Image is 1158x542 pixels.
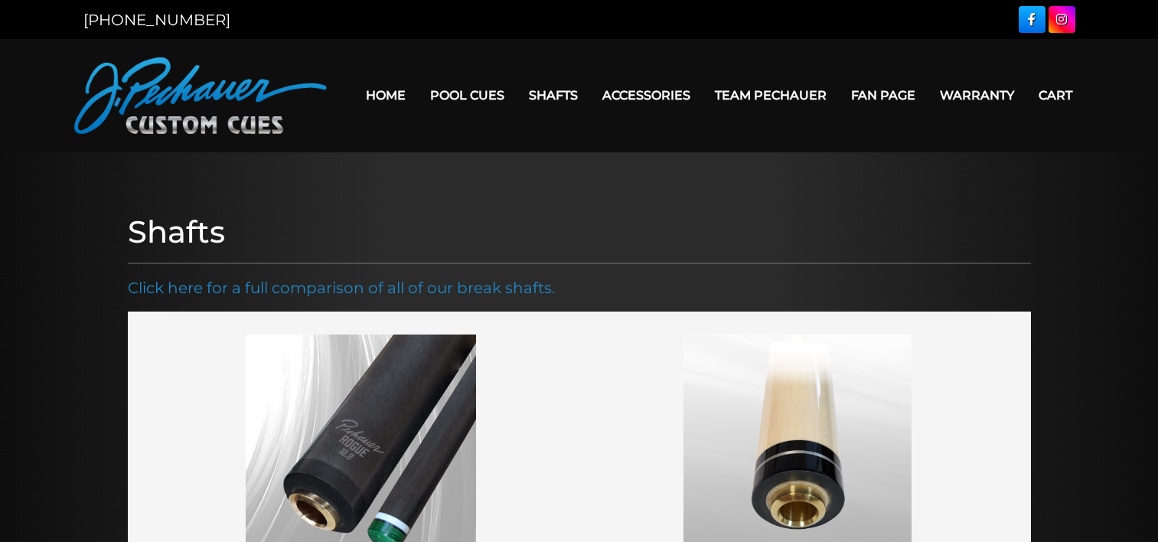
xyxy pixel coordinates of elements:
a: Fan Page [839,76,928,115]
a: [PHONE_NUMBER] [83,11,230,29]
a: Home [354,76,418,115]
h1: Shafts [128,214,1031,250]
a: Pool Cues [418,76,517,115]
a: Warranty [928,76,1026,115]
a: Accessories [590,76,703,115]
a: Click here for a full comparison of all of our break shafts. [128,279,555,297]
a: Cart [1026,76,1085,115]
a: Team Pechauer [703,76,839,115]
img: Pechauer Custom Cues [74,57,327,134]
a: Shafts [517,76,590,115]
